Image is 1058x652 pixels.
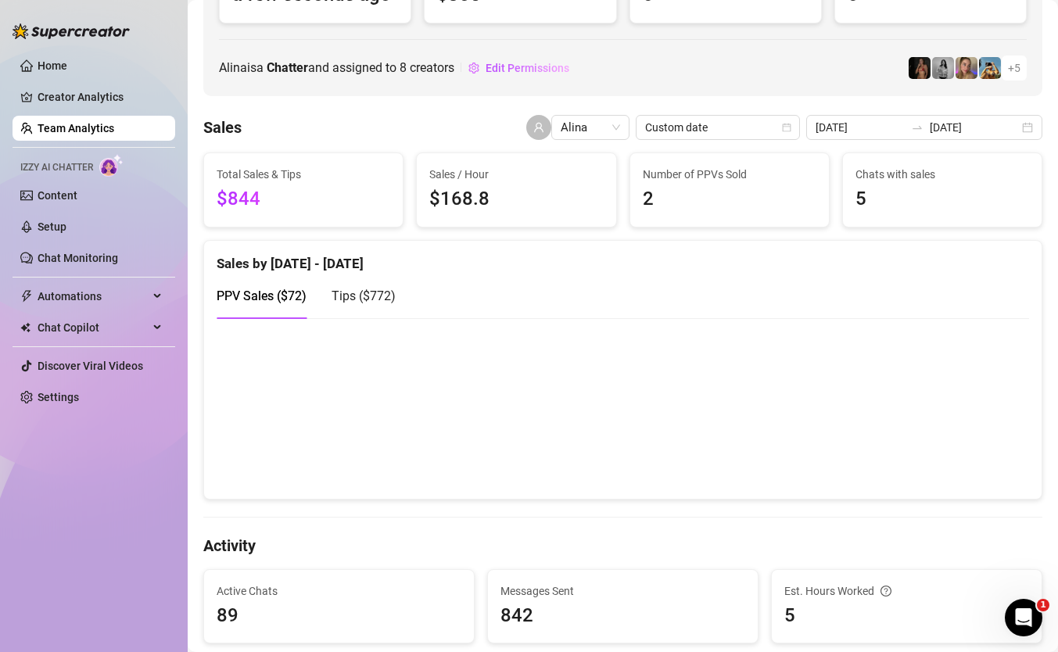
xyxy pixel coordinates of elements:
[217,184,390,214] span: $844
[38,220,66,233] a: Setup
[13,23,130,39] img: logo-BBDzfeDw.svg
[643,184,816,214] span: 2
[1005,599,1042,636] iframe: Intercom live chat
[429,184,603,214] span: $168.8
[468,56,570,81] button: Edit Permissions
[500,601,745,631] span: 842
[979,57,1001,79] img: Babydanix
[38,391,79,403] a: Settings
[500,582,745,600] span: Messages Sent
[909,57,931,79] img: the_bohema
[880,582,891,600] span: question-circle
[217,288,307,303] span: PPV Sales ( $72 )
[38,59,67,72] a: Home
[911,121,924,134] span: to
[219,58,454,77] span: Alina is a and assigned to creators
[956,57,977,79] img: Cherry
[38,84,163,109] a: Creator Analytics
[932,57,954,79] img: A
[1008,59,1020,77] span: + 5
[20,160,93,175] span: Izzy AI Chatter
[217,582,461,600] span: Active Chats
[561,116,620,139] span: Alina
[784,582,1029,600] div: Est. Hours Worked
[38,252,118,264] a: Chat Monitoring
[267,60,308,75] b: Chatter
[38,284,149,309] span: Automations
[645,116,791,139] span: Custom date
[217,166,390,183] span: Total Sales & Tips
[911,121,924,134] span: swap-right
[429,166,603,183] span: Sales / Hour
[217,601,461,631] span: 89
[20,322,30,333] img: Chat Copilot
[38,360,143,372] a: Discover Viral Videos
[533,122,544,133] span: user
[855,184,1029,214] span: 5
[20,290,33,303] span: thunderbolt
[468,63,479,73] span: setting
[1037,599,1049,611] span: 1
[643,166,816,183] span: Number of PPVs Sold
[203,116,242,138] h4: Sales
[816,119,905,136] input: Start date
[855,166,1029,183] span: Chats with sales
[486,62,569,74] span: Edit Permissions
[38,315,149,340] span: Chat Copilot
[99,154,124,177] img: AI Chatter
[782,123,791,132] span: calendar
[784,601,1029,631] span: 5
[930,119,1019,136] input: End date
[38,189,77,202] a: Content
[38,122,114,134] a: Team Analytics
[217,241,1029,274] div: Sales by [DATE] - [DATE]
[400,60,407,75] span: 8
[332,288,396,303] span: Tips ( $772 )
[203,535,1042,557] h4: Activity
